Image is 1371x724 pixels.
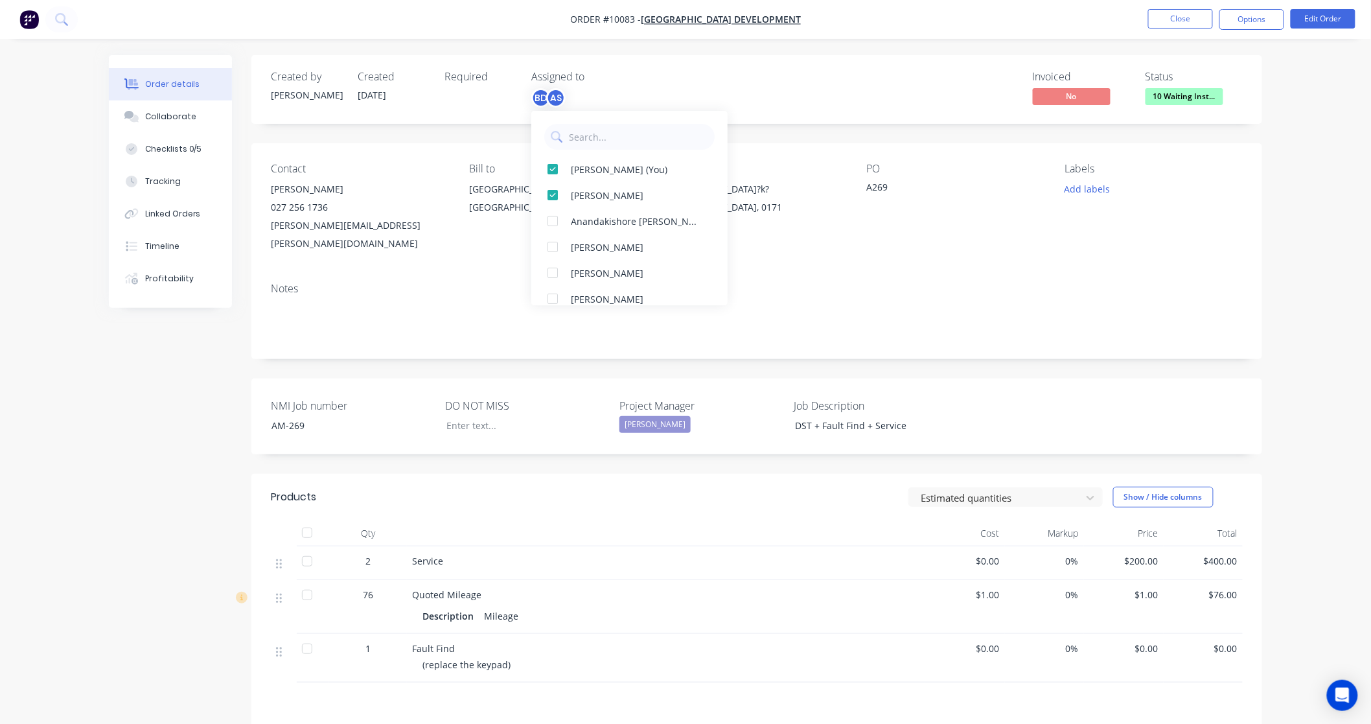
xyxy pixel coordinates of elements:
[469,198,647,216] div: [GEOGRAPHIC_DATA], 0171
[531,208,728,234] button: Anandakishore [PERSON_NAME]
[1291,9,1355,29] button: Edit Order
[571,240,702,254] div: [PERSON_NAME]
[1146,88,1223,104] span: 10 Waiting Inst...
[531,260,728,286] button: [PERSON_NAME]
[531,156,728,182] button: [PERSON_NAME] (You)
[668,180,846,222] div: [GEOGRAPHIC_DATA]?k?[GEOGRAPHIC_DATA], 0171
[531,88,551,108] div: BD
[531,234,728,260] button: [PERSON_NAME]
[109,133,232,165] button: Checklists 0/5
[571,189,702,202] div: [PERSON_NAME]
[1089,588,1158,601] span: $1.00
[1146,88,1223,108] button: 10 Waiting Inst...
[358,89,386,101] span: [DATE]
[1057,180,1117,198] button: Add labels
[571,215,702,228] div: Anandakishore [PERSON_NAME]
[109,230,232,263] button: Timeline
[412,555,443,567] span: Service
[363,588,373,601] span: 76
[109,263,232,295] button: Profitability
[271,398,433,414] label: NMI Job number
[794,398,956,414] label: Job Description
[1146,71,1243,83] div: Status
[271,283,1243,295] div: Notes
[109,68,232,100] button: Order details
[109,165,232,198] button: Tracking
[571,163,702,176] div: [PERSON_NAME] (You)
[1005,520,1085,546] div: Markup
[668,198,846,216] div: [GEOGRAPHIC_DATA], 0171
[668,180,846,198] div: [GEOGRAPHIC_DATA]?k?
[619,416,691,433] div: [PERSON_NAME]
[469,180,647,198] div: [GEOGRAPHIC_DATA]?k?
[930,642,1000,655] span: $0.00
[668,163,846,175] div: Install at
[569,124,708,150] input: Search...
[1065,163,1243,175] div: Labels
[1148,9,1213,29] button: Close
[262,416,424,435] div: AM-269
[930,588,1000,601] span: $1.00
[570,14,641,26] span: Order #10083 -
[1089,642,1158,655] span: $0.00
[866,163,1044,175] div: PO
[145,111,196,123] div: Collaborate
[109,198,232,230] button: Linked Orders
[19,10,39,29] img: Factory
[444,71,516,83] div: Required
[445,398,607,414] label: DO NOT MISS
[109,100,232,133] button: Collaborate
[1169,588,1238,601] span: $76.00
[479,607,524,625] div: Mileage
[571,292,702,306] div: [PERSON_NAME]
[1113,487,1214,508] button: Show / Hide columns
[1010,554,1079,568] span: 0%
[412,642,455,655] span: Fault Find
[271,180,448,198] div: [PERSON_NAME]
[358,71,429,83] div: Created
[145,208,201,220] div: Linked Orders
[785,416,947,435] div: DST + Fault Find + Service
[145,273,194,285] div: Profitability
[271,216,448,253] div: [PERSON_NAME][EMAIL_ADDRESS][PERSON_NAME][DOMAIN_NAME]
[365,554,371,568] span: 2
[1164,520,1243,546] div: Total
[412,589,481,601] span: Quoted Mileage
[422,659,511,671] span: (replace the keypad)
[619,398,781,414] label: Project Manager
[1327,680,1358,711] div: Open Intercom Messenger
[1169,554,1238,568] span: $400.00
[145,78,200,90] div: Order details
[1010,642,1079,655] span: 0%
[1084,520,1164,546] div: Price
[546,88,566,108] div: AS
[271,71,342,83] div: Created by
[1219,9,1284,30] button: Options
[145,176,181,187] div: Tracking
[1169,642,1238,655] span: $0.00
[1089,554,1158,568] span: $200.00
[531,71,661,83] div: Assigned to
[571,266,702,280] div: [PERSON_NAME]
[469,163,647,175] div: Bill to
[271,88,342,102] div: [PERSON_NAME]
[271,163,448,175] div: Contact
[1033,71,1130,83] div: Invoiced
[271,198,448,216] div: 027 256 1736
[1033,88,1111,104] span: No
[145,143,202,155] div: Checklists 0/5
[531,286,728,312] button: [PERSON_NAME]
[641,14,801,26] a: [GEOGRAPHIC_DATA] Development
[422,607,479,625] div: Description
[365,642,371,655] span: 1
[271,180,448,253] div: [PERSON_NAME]027 256 1736[PERSON_NAME][EMAIL_ADDRESS][PERSON_NAME][DOMAIN_NAME]
[329,520,407,546] div: Qty
[866,180,1028,198] div: A269
[531,182,728,208] button: [PERSON_NAME]
[930,554,1000,568] span: $0.00
[469,180,647,222] div: [GEOGRAPHIC_DATA]?k?[GEOGRAPHIC_DATA], 0171
[145,240,179,252] div: Timeline
[531,88,566,108] button: BDAS
[1010,588,1079,601] span: 0%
